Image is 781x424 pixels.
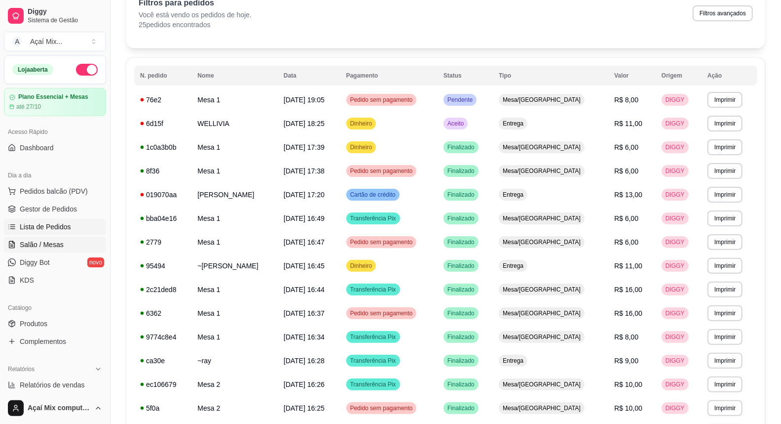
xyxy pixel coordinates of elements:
span: Complementos [20,337,66,346]
span: DIGGY [664,381,687,388]
span: [DATE] 16:49 [284,214,325,222]
th: Nome [191,66,277,85]
button: Imprimir [707,139,743,155]
span: DIGGY [664,333,687,341]
span: Mesa/[GEOGRAPHIC_DATA] [501,309,583,317]
div: 019070aa [140,190,186,200]
a: Produtos [4,316,106,332]
span: Finalizado [446,238,477,246]
div: 76e2 [140,95,186,105]
span: R$ 13,00 [614,191,642,199]
span: DIGGY [664,286,687,294]
span: Finalizado [446,309,477,317]
td: Mesa 1 [191,301,277,325]
span: Transferência Pix [348,286,398,294]
th: Data [278,66,340,85]
span: [DATE] 16:25 [284,404,325,412]
span: Finalizado [446,143,477,151]
button: Select a team [4,32,106,51]
span: Dinheiro [348,262,374,270]
span: R$ 6,00 [614,214,638,222]
span: R$ 6,00 [614,238,638,246]
p: 25 pedidos encontrados [139,20,252,30]
div: 9774c8e4 [140,332,186,342]
button: Filtros avançados [693,5,753,21]
td: Mesa 1 [191,88,277,112]
button: Imprimir [707,211,743,226]
span: Lista de Pedidos [20,222,71,232]
span: Relatórios de vendas [20,380,85,390]
span: [DATE] 17:38 [284,167,325,175]
span: DIGGY [664,143,687,151]
span: Dashboard [20,143,54,153]
td: Mesa 2 [191,396,277,420]
span: R$ 16,00 [614,309,642,317]
td: ~ray [191,349,277,373]
button: Alterar Status [76,64,98,76]
td: Mesa 1 [191,325,277,349]
button: Imprimir [707,187,743,203]
span: Entrega [501,120,525,127]
span: Transferência Pix [348,381,398,388]
span: [DATE] 17:39 [284,143,325,151]
th: Tipo [493,66,608,85]
a: Salão / Mesas [4,237,106,253]
a: KDS [4,272,106,288]
span: DIGGY [664,96,687,104]
td: Mesa 1 [191,135,277,159]
th: Pagamento [340,66,438,85]
div: 6362 [140,308,186,318]
button: Imprimir [707,116,743,131]
div: 2c21ded8 [140,285,186,295]
span: Mesa/[GEOGRAPHIC_DATA] [501,167,583,175]
span: Salão / Mesas [20,240,64,250]
button: Açaí Mix computador [4,396,106,420]
span: Pedido sem pagamento [348,404,415,412]
span: DIGGY [664,120,687,127]
td: WELLIVIA [191,112,277,135]
div: bba04e16 [140,213,186,223]
span: Mesa/[GEOGRAPHIC_DATA] [501,143,583,151]
td: Mesa 1 [191,230,277,254]
span: Mesa/[GEOGRAPHIC_DATA] [501,333,583,341]
button: Imprimir [707,353,743,369]
span: Pedido sem pagamento [348,167,415,175]
span: Pendente [446,96,475,104]
th: Valor [608,66,656,85]
span: DIGGY [664,238,687,246]
div: Catálogo [4,300,106,316]
div: 2779 [140,237,186,247]
a: Plano Essencial + Mesasaté 27/10 [4,88,106,116]
div: 6d15f [140,119,186,128]
button: Imprimir [707,282,743,297]
div: 8f36 [140,166,186,176]
span: Finalizado [446,404,477,412]
a: Relatórios de vendas [4,377,106,393]
button: Imprimir [707,258,743,274]
span: Transferência Pix [348,333,398,341]
td: Mesa 1 [191,159,277,183]
th: Origem [656,66,702,85]
span: R$ 11,00 [614,120,642,127]
span: DIGGY [664,309,687,317]
span: Sistema de Gestão [28,16,102,24]
span: Pedido sem pagamento [348,96,415,104]
span: Pedido sem pagamento [348,309,415,317]
span: [DATE] 16:28 [284,357,325,365]
span: [DATE] 16:37 [284,309,325,317]
td: [PERSON_NAME] [191,183,277,207]
span: Relatórios [8,365,35,373]
span: Mesa/[GEOGRAPHIC_DATA] [501,238,583,246]
span: DIGGY [664,214,687,222]
td: Mesa 1 [191,278,277,301]
span: Finalizado [446,167,477,175]
span: R$ 6,00 [614,143,638,151]
span: R$ 8,00 [614,96,638,104]
span: A [12,37,22,46]
span: Entrega [501,191,525,199]
span: Produtos [20,319,47,329]
span: Finalizado [446,357,477,365]
span: [DATE] 16:34 [284,333,325,341]
span: DIGGY [664,357,687,365]
span: R$ 6,00 [614,167,638,175]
